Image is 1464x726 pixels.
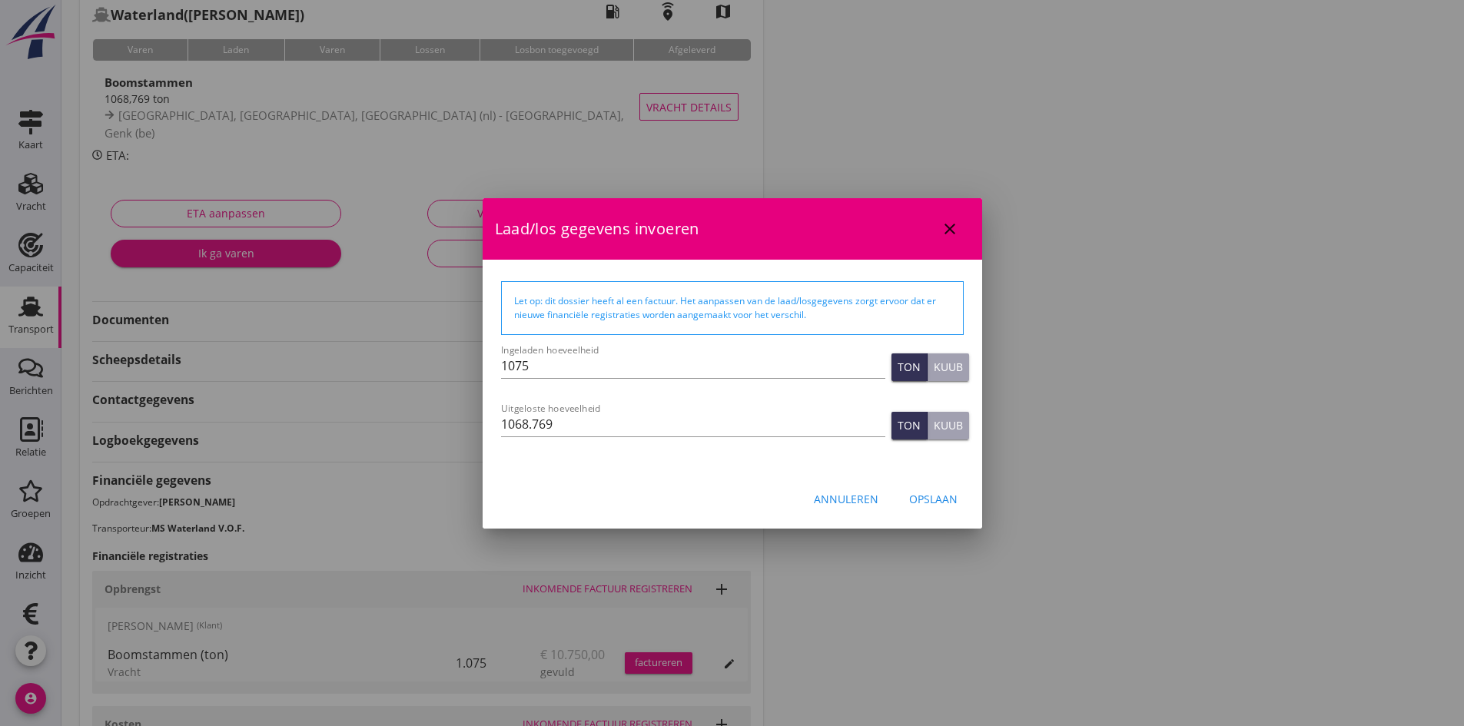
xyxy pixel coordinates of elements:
button: Opslaan [897,486,970,513]
div: Ton [898,417,921,433]
div: Laad/los gegevens invoeren [483,198,982,260]
button: Annuleren [802,486,891,513]
div: Annuleren [814,491,878,507]
div: Ton [898,359,921,375]
button: Ton [891,412,928,439]
i: close [941,220,959,238]
div: Kuub [934,359,963,375]
button: Kuub [928,412,969,439]
div: Kuub [934,417,963,433]
div: Let op: dit dossier heeft al een factuur. Het aanpassen van de laad/losgegevens zorgt ervoor dat ... [514,294,951,322]
button: Kuub [928,353,969,381]
input: Uitgeloste hoeveelheid [501,412,885,436]
div: Opslaan [909,491,958,507]
button: Ton [891,353,928,381]
input: Ingeladen hoeveelheid [501,353,885,378]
